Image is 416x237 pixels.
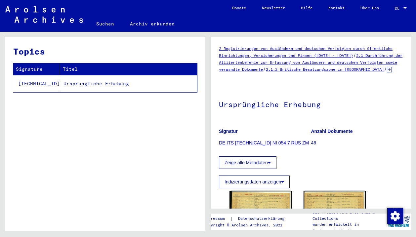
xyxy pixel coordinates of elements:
[219,156,276,169] button: Zeige alle Metadaten
[5,6,83,23] img: Arolsen_neg.svg
[88,16,122,32] a: Suchen
[60,75,197,92] td: Ursprüngliche Erhebung
[263,66,266,72] span: /
[13,45,197,58] h3: Topics
[387,208,403,224] img: Zustimmung ändern
[122,16,183,32] a: Archiv erkunden
[233,215,292,222] a: Datenschutzerklärung
[219,129,238,134] b: Signatur
[312,221,386,233] p: wurden entwickelt in Partnerschaft mit
[311,129,353,134] b: Anzahl Dokumente
[219,140,309,145] a: DE ITS [TECHNICAL_ID] NI 054 7 RUS ZM
[266,67,384,72] a: 2.1.2 Britische Besatzungszone in [GEOGRAPHIC_DATA]
[384,66,387,72] span: /
[60,63,197,75] th: Titel
[204,215,292,222] div: |
[13,75,60,92] td: [TECHNICAL_ID]
[312,210,386,221] p: Die Arolsen Archives Online-Collections
[353,52,356,58] span: /
[219,46,393,58] a: 2 Registrierungen von Ausländern und deutschen Verfolgten durch öffentliche Einrichtungen, Versic...
[219,176,290,188] button: Indizierungsdaten anzeigen
[204,215,230,222] a: Impressum
[219,89,403,118] h1: Ursprüngliche Erhebung
[13,63,60,75] th: Signature
[386,213,411,230] img: yv_logo.png
[219,53,402,72] a: 2.1 Durchführung der Alliiertenbefehle zur Erfassung von Ausländern und deutschen Verfolgten sowi...
[204,222,292,228] p: Copyright © Arolsen Archives, 2021
[311,139,403,146] p: 46
[395,6,402,11] span: DE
